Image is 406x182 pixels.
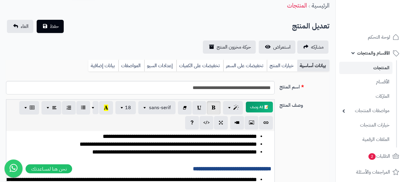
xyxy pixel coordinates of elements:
a: تخفيضات على السعر [223,60,267,72]
a: استعراض [259,40,295,54]
button: حفظ [37,20,64,33]
a: بيانات إضافية [88,60,118,72]
a: المواصفات [118,60,144,72]
span: 2 [368,153,376,160]
a: إعدادات السيو [144,60,176,72]
a: مواصفات المنتجات [339,104,392,117]
a: حركة مخزون المنتج [203,40,256,54]
a: الطلبات2 [339,149,402,163]
a: خيارات المنتجات [339,119,392,132]
a: الأقسام [339,76,392,88]
a: الغاء [7,20,33,33]
a: الرئيسية [312,1,329,10]
span: الغاء [21,23,29,30]
a: خيارات المنتج [267,60,297,72]
span: الأقسام والمنتجات [357,49,390,57]
button: 18 [115,101,136,114]
span: مشاركه [311,43,324,51]
button: sans-serif [138,101,176,114]
a: الماركات [339,90,392,103]
span: sans-serif [149,104,171,111]
span: استعراض [273,43,291,51]
a: الملفات الرقمية [339,133,392,146]
span: الطلبات [368,152,390,160]
button: 📝 AI وصف [246,102,273,112]
a: المنتجات [339,62,392,74]
a: المنتجات [287,1,307,10]
span: حركة مخزون المنتج [217,43,251,51]
span: 18 [125,104,131,111]
label: اسم المنتج [277,81,332,91]
label: وصف المنتج [277,99,332,109]
span: حفظ [50,23,59,30]
a: بيانات أساسية [297,60,329,72]
a: تخفيضات على الكميات [176,60,223,72]
span: لوحة التحكم [368,33,390,41]
a: المراجعات والأسئلة [339,165,402,179]
a: لوحة التحكم [339,30,402,44]
a: مشاركه [297,40,328,54]
span: المراجعات والأسئلة [356,168,390,176]
h2: تعديل المنتج [292,20,329,32]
